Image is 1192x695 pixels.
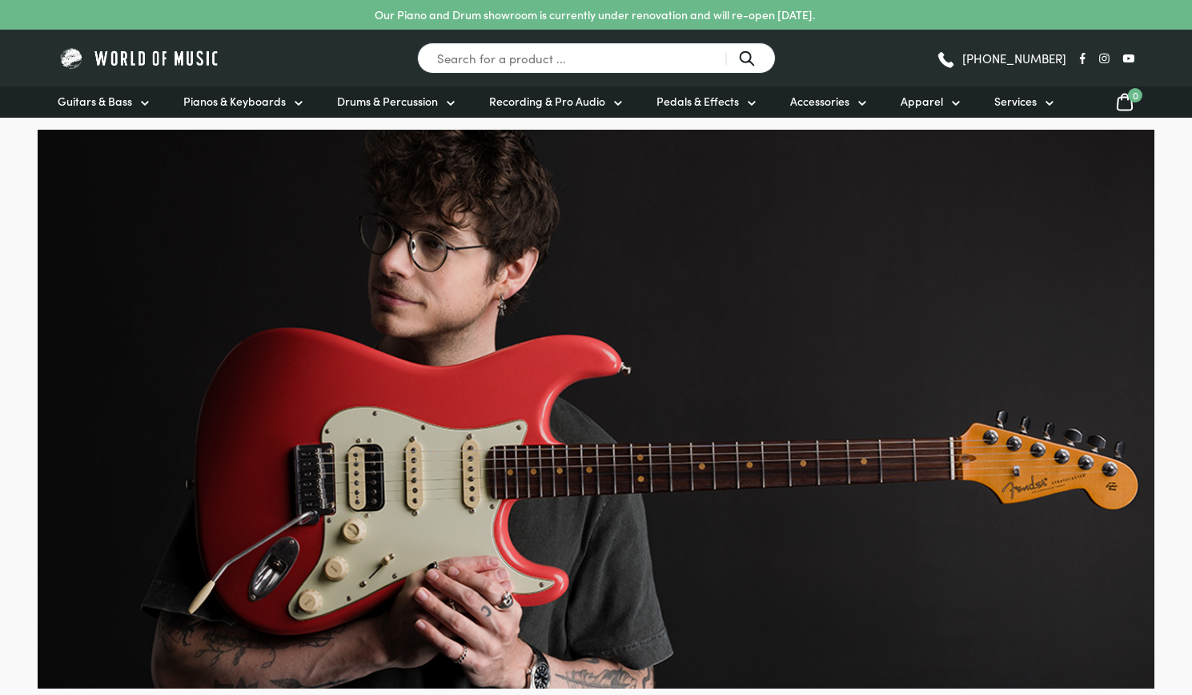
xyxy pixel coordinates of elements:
span: Services [994,93,1037,110]
span: Accessories [790,93,849,110]
img: Fender-Ultraluxe-Hero [38,130,1154,689]
img: World of Music [58,46,222,70]
span: Pedals & Effects [656,93,739,110]
span: Recording & Pro Audio [489,93,605,110]
input: Search for a product ... [417,42,776,74]
a: [PHONE_NUMBER] [936,46,1066,70]
span: Apparel [901,93,943,110]
span: [PHONE_NUMBER] [962,52,1066,64]
p: Our Piano and Drum showroom is currently under renovation and will re-open [DATE]. [375,6,815,23]
span: Pianos & Keyboards [183,93,286,110]
iframe: Chat with our support team [960,519,1192,695]
span: Guitars & Bass [58,93,132,110]
span: Drums & Percussion [337,93,438,110]
span: 0 [1128,88,1142,102]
